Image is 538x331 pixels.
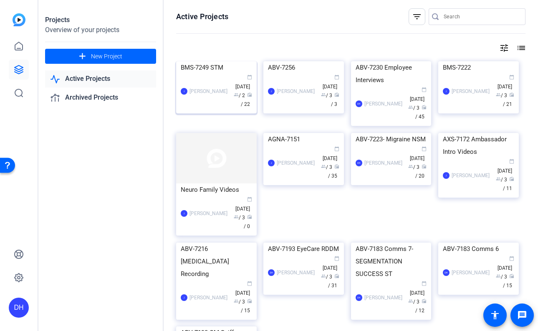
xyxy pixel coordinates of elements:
span: [DATE] [323,147,339,161]
span: calendar_today [247,197,252,202]
div: DH [268,269,275,276]
div: [PERSON_NAME] [364,293,402,302]
div: Overview of your projects [45,25,156,35]
span: group [496,92,501,97]
div: DH [356,100,362,107]
div: [PERSON_NAME] [277,87,315,95]
span: radio [422,164,427,169]
span: / 3 [331,93,339,107]
span: / 12 [415,299,427,313]
div: ABV-7223- Migraine NSM [356,133,427,145]
span: [DATE] [410,147,427,161]
div: Neuro Family Videos [181,183,252,196]
span: radio [422,298,427,303]
div: ABV-7183 Comms 7-SEGMENTATION SUCCESS ST [356,243,427,280]
span: / 3 [496,274,507,280]
span: / 3 [321,93,332,98]
span: / 3 [496,93,507,98]
div: ABV-7230 Employee Interviews [356,61,427,86]
div: ABV-7256 [268,61,339,74]
mat-icon: filter_list [412,12,422,22]
div: DH [443,269,450,276]
div: DH [356,160,362,166]
span: group [321,92,326,97]
span: radio [422,105,427,110]
div: J [443,172,450,179]
span: group [408,164,413,169]
span: calendar_today [334,146,339,151]
span: / 3 [321,274,332,280]
input: Search [444,12,519,22]
div: Projects [45,15,156,25]
div: J [181,210,187,217]
span: radio [334,164,339,169]
div: BMS-7249 STM [181,61,252,74]
span: group [408,298,413,303]
span: calendar_today [247,75,252,80]
div: [PERSON_NAME] [364,100,402,108]
span: / 35 [328,164,339,179]
div: [PERSON_NAME] [277,159,315,167]
div: [PERSON_NAME] [189,87,227,95]
span: / 31 [328,274,339,288]
span: / 3 [321,164,332,170]
span: radio [509,92,514,97]
span: calendar_today [422,281,427,286]
div: J [443,88,450,95]
mat-icon: accessibility [490,310,500,320]
div: [PERSON_NAME] [452,171,490,180]
span: calendar_today [422,146,427,151]
span: [DATE] [323,256,339,271]
div: [PERSON_NAME] [364,159,402,167]
button: New Project [45,49,156,64]
span: / 15 [241,299,252,313]
div: [PERSON_NAME] [452,268,490,277]
div: [PERSON_NAME] [277,268,315,277]
div: [PERSON_NAME] [452,87,490,95]
span: radio [247,214,252,219]
div: ABV-7216 [MEDICAL_DATA] Recording [181,243,252,280]
span: [DATE] [498,159,514,174]
span: [DATE] [410,281,427,296]
div: DH [356,294,362,301]
div: ABV-7193 EyeCare RDDM [268,243,339,255]
span: radio [509,273,514,278]
mat-icon: list [515,43,525,53]
mat-icon: tune [499,43,509,53]
span: radio [334,273,339,278]
span: / 3 [408,164,419,170]
span: calendar_today [247,281,252,286]
span: calendar_today [422,87,427,92]
span: radio [247,298,252,303]
span: [DATE] [498,256,514,271]
div: [PERSON_NAME] [189,209,227,218]
span: group [234,298,239,303]
span: / 15 [503,274,514,288]
div: AGNA-7151 [268,133,339,145]
span: radio [334,92,339,97]
span: New Project [91,52,122,61]
span: group [496,176,501,181]
span: group [234,214,239,219]
span: calendar_today [334,75,339,80]
div: J [268,160,275,166]
span: calendar_today [509,159,514,164]
mat-icon: add [77,51,88,62]
div: J [181,88,187,95]
div: AXS-7172 Ambassador Intro Videos [443,133,514,158]
span: / 20 [415,164,427,179]
a: Active Projects [45,70,156,88]
span: group [321,164,326,169]
span: / 3 [408,299,419,305]
span: / 0 [244,215,252,229]
span: group [496,273,501,278]
span: radio [247,92,252,97]
span: group [408,105,413,110]
span: / 3 [234,215,245,221]
div: J [181,294,187,301]
span: calendar_today [509,75,514,80]
span: calendar_today [509,256,514,261]
span: / 11 [503,177,514,191]
span: radio [509,176,514,181]
a: Archived Projects [45,89,156,106]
